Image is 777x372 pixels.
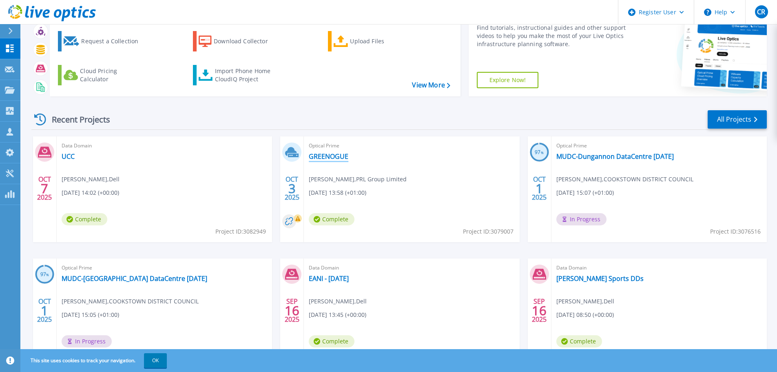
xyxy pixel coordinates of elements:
[62,213,107,225] span: Complete
[309,335,354,347] span: Complete
[556,310,614,319] span: [DATE] 08:50 (+00:00)
[309,274,349,283] a: EANI - [DATE]
[62,263,267,272] span: Optical Prime
[37,174,52,203] div: OCT 2025
[214,33,279,49] div: Download Collector
[350,33,415,49] div: Upload Files
[309,297,367,306] span: [PERSON_NAME] , Dell
[532,307,547,314] span: 16
[556,152,674,160] a: MUDC-Dungannon DataCentre [DATE]
[62,310,119,319] span: [DATE] 15:05 (+01:00)
[81,33,146,49] div: Request a Collection
[556,335,602,347] span: Complete
[58,65,149,85] a: Cloud Pricing Calculator
[556,175,693,184] span: [PERSON_NAME] , COOKSTOWN DISTRICT COUNCIL
[708,110,767,129] a: All Projects
[62,141,267,150] span: Data Domain
[46,272,49,277] span: %
[412,81,450,89] a: View More
[541,150,544,155] span: %
[58,31,149,51] a: Request a Collection
[309,310,366,319] span: [DATE] 13:45 (+00:00)
[556,141,762,150] span: Optical Prime
[536,185,543,192] span: 1
[556,263,762,272] span: Data Domain
[284,174,300,203] div: OCT 2025
[22,353,167,368] span: This site uses cookies to track your navigation.
[309,141,514,150] span: Optical Prime
[215,227,266,236] span: Project ID: 3082949
[309,213,354,225] span: Complete
[62,175,120,184] span: [PERSON_NAME] , Dell
[288,185,296,192] span: 3
[710,227,761,236] span: Project ID: 3076516
[62,152,75,160] a: UCC
[556,213,607,225] span: In Progress
[144,353,167,368] button: OK
[531,296,547,325] div: SEP 2025
[556,274,644,283] a: [PERSON_NAME] Sports DDs
[215,67,279,83] div: Import Phone Home CloudIQ Project
[463,227,514,236] span: Project ID: 3079007
[193,31,284,51] a: Download Collector
[80,67,145,83] div: Cloud Pricing Calculator
[62,297,199,306] span: [PERSON_NAME] , COOKSTOWN DISTRICT COUNCIL
[531,174,547,203] div: OCT 2025
[37,296,52,325] div: OCT 2025
[477,72,539,88] a: Explore Now!
[556,188,614,197] span: [DATE] 15:07 (+01:00)
[62,188,119,197] span: [DATE] 14:02 (+00:00)
[284,296,300,325] div: SEP 2025
[556,297,614,306] span: [PERSON_NAME] , Dell
[285,307,299,314] span: 16
[309,175,407,184] span: [PERSON_NAME] , PRL Group Limited
[62,274,207,283] a: MUDC-[GEOGRAPHIC_DATA] DataCentre [DATE]
[530,148,549,157] h3: 97
[757,9,765,15] span: CR
[328,31,419,51] a: Upload Files
[309,152,348,160] a: GREENOGUE
[41,185,48,192] span: 7
[31,109,121,129] div: Recent Projects
[41,307,48,314] span: 1
[62,335,112,347] span: In Progress
[309,263,514,272] span: Data Domain
[309,188,366,197] span: [DATE] 13:58 (+01:00)
[35,270,54,279] h3: 97
[477,24,629,48] div: Find tutorials, instructional guides and other support videos to help you make the most of your L...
